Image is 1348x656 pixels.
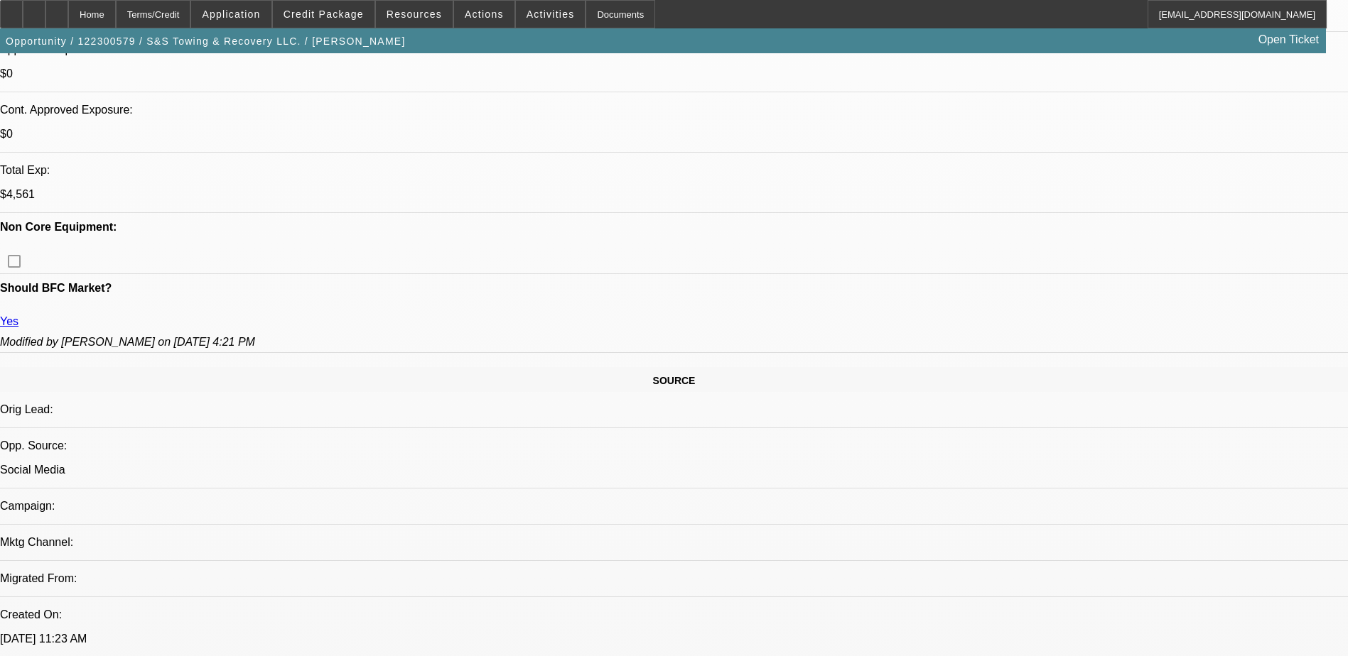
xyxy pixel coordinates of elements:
[465,9,504,20] span: Actions
[387,9,442,20] span: Resources
[376,1,453,28] button: Resources
[284,9,364,20] span: Credit Package
[202,9,260,20] span: Application
[191,1,271,28] button: Application
[516,1,586,28] button: Activities
[6,35,406,47] span: Opportunity / 122300579 / S&S Towing & Recovery LLC. / [PERSON_NAME]
[454,1,514,28] button: Actions
[1253,28,1325,52] a: Open Ticket
[653,375,696,386] span: SOURCE
[527,9,575,20] span: Activities
[273,1,374,28] button: Credit Package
